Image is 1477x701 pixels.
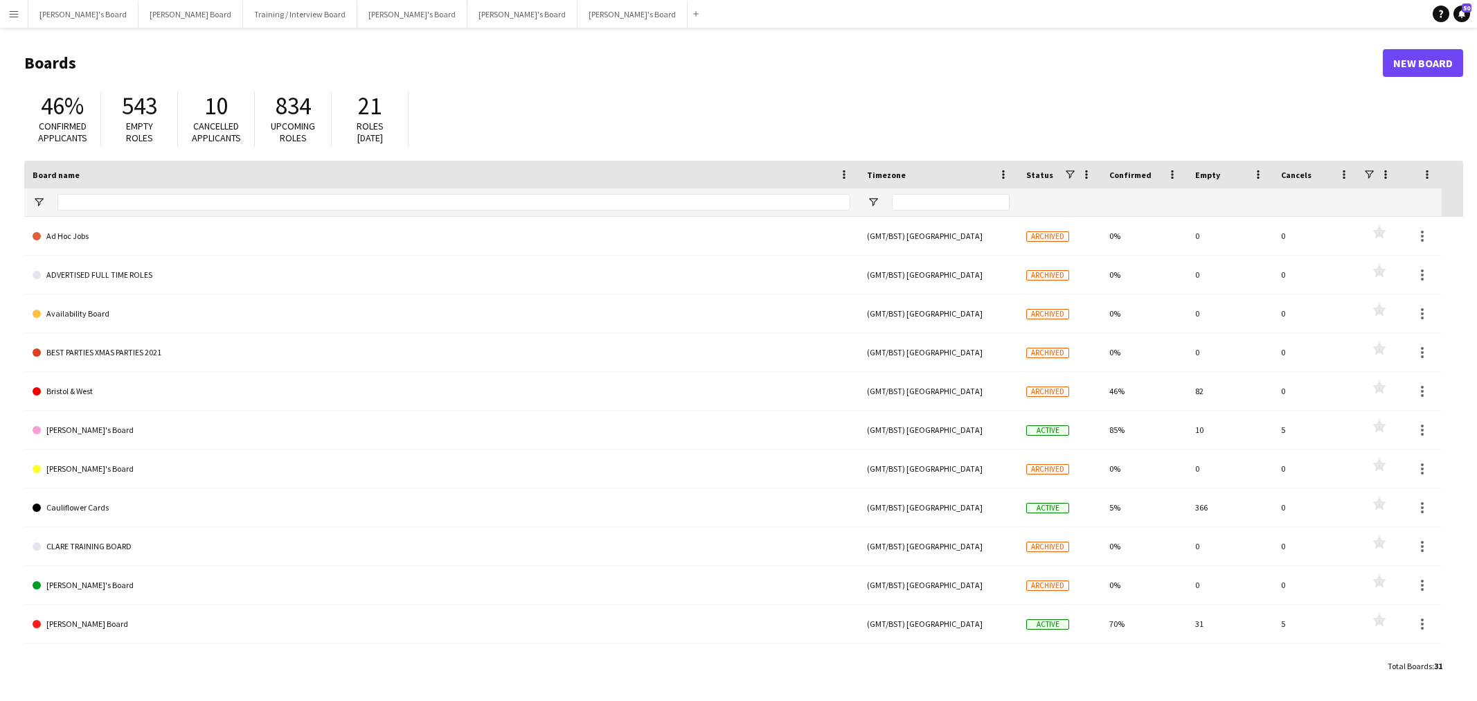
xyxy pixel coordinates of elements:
[33,605,850,644] a: [PERSON_NAME] Board
[33,644,850,682] a: FARNBOROUGH AIRSHOW 2020 SHORTLIST
[1273,372,1359,410] div: 0
[1187,294,1273,332] div: 0
[859,450,1018,488] div: (GMT/BST) [GEOGRAPHIC_DATA]
[243,1,357,28] button: Training / Interview Board
[859,372,1018,410] div: (GMT/BST) [GEOGRAPHIC_DATA]
[1187,372,1273,410] div: 82
[271,120,315,144] span: Upcoming roles
[1273,217,1359,255] div: 0
[33,196,45,208] button: Open Filter Menu
[859,644,1018,682] div: (GMT/BST) [GEOGRAPHIC_DATA]
[859,488,1018,526] div: (GMT/BST) [GEOGRAPHIC_DATA]
[1026,309,1069,319] span: Archived
[57,194,850,211] input: Board name Filter Input
[1026,425,1069,436] span: Active
[578,1,688,28] button: [PERSON_NAME]'s Board
[1187,488,1273,526] div: 366
[1101,333,1187,371] div: 0%
[1187,605,1273,643] div: 31
[1273,527,1359,565] div: 0
[33,450,850,488] a: [PERSON_NAME]'s Board
[192,120,241,144] span: Cancelled applicants
[204,91,228,121] span: 10
[1026,387,1069,397] span: Archived
[24,53,1383,73] h1: Boards
[1462,3,1471,12] span: 50
[1026,542,1069,552] span: Archived
[357,1,467,28] button: [PERSON_NAME]'s Board
[859,411,1018,449] div: (GMT/BST) [GEOGRAPHIC_DATA]
[1434,661,1442,671] span: 31
[859,566,1018,604] div: (GMT/BST) [GEOGRAPHIC_DATA]
[1388,661,1432,671] span: Total Boards
[1026,170,1053,180] span: Status
[1187,644,1273,682] div: 0
[859,605,1018,643] div: (GMT/BST) [GEOGRAPHIC_DATA]
[1101,217,1187,255] div: 0%
[1101,294,1187,332] div: 0%
[1187,217,1273,255] div: 0
[859,256,1018,294] div: (GMT/BST) [GEOGRAPHIC_DATA]
[1187,450,1273,488] div: 0
[1101,488,1187,526] div: 5%
[1273,644,1359,682] div: 0
[1383,49,1463,77] a: New Board
[38,120,87,144] span: Confirmed applicants
[138,1,243,28] button: [PERSON_NAME] Board
[1101,411,1187,449] div: 85%
[1101,372,1187,410] div: 46%
[859,333,1018,371] div: (GMT/BST) [GEOGRAPHIC_DATA]
[467,1,578,28] button: [PERSON_NAME]'s Board
[357,120,384,144] span: Roles [DATE]
[859,217,1018,255] div: (GMT/BST) [GEOGRAPHIC_DATA]
[28,1,138,28] button: [PERSON_NAME]'s Board
[1273,488,1359,526] div: 0
[1026,580,1069,591] span: Archived
[1109,170,1152,180] span: Confirmed
[1101,256,1187,294] div: 0%
[1026,503,1069,513] span: Active
[867,196,879,208] button: Open Filter Menu
[33,217,850,256] a: Ad Hoc Jobs
[1101,566,1187,604] div: 0%
[33,488,850,527] a: Cauliflower Cards
[358,91,382,121] span: 21
[1026,619,1069,630] span: Active
[33,333,850,372] a: BEST PARTIES XMAS PARTIES 2021
[1101,450,1187,488] div: 0%
[1187,566,1273,604] div: 0
[1273,333,1359,371] div: 0
[1187,527,1273,565] div: 0
[1187,411,1273,449] div: 10
[276,91,311,121] span: 834
[33,294,850,333] a: Availability Board
[1273,566,1359,604] div: 0
[1187,256,1273,294] div: 0
[33,372,850,411] a: Bristol & West
[1101,605,1187,643] div: 70%
[1273,411,1359,449] div: 5
[1273,256,1359,294] div: 0
[33,566,850,605] a: [PERSON_NAME]'s Board
[33,527,850,566] a: CLARE TRAINING BOARD
[1026,348,1069,358] span: Archived
[867,170,906,180] span: Timezone
[1195,170,1220,180] span: Empty
[1273,450,1359,488] div: 0
[892,194,1010,211] input: Timezone Filter Input
[1187,333,1273,371] div: 0
[1453,6,1470,22] a: 50
[1026,270,1069,281] span: Archived
[33,170,80,180] span: Board name
[1101,527,1187,565] div: 0%
[126,120,153,144] span: Empty roles
[1101,644,1187,682] div: 0%
[1273,605,1359,643] div: 5
[122,91,157,121] span: 543
[41,91,84,121] span: 46%
[33,411,850,450] a: [PERSON_NAME]'s Board
[859,527,1018,565] div: (GMT/BST) [GEOGRAPHIC_DATA]
[1026,464,1069,474] span: Archived
[33,256,850,294] a: ADVERTISED FULL TIME ROLES
[1026,231,1069,242] span: Archived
